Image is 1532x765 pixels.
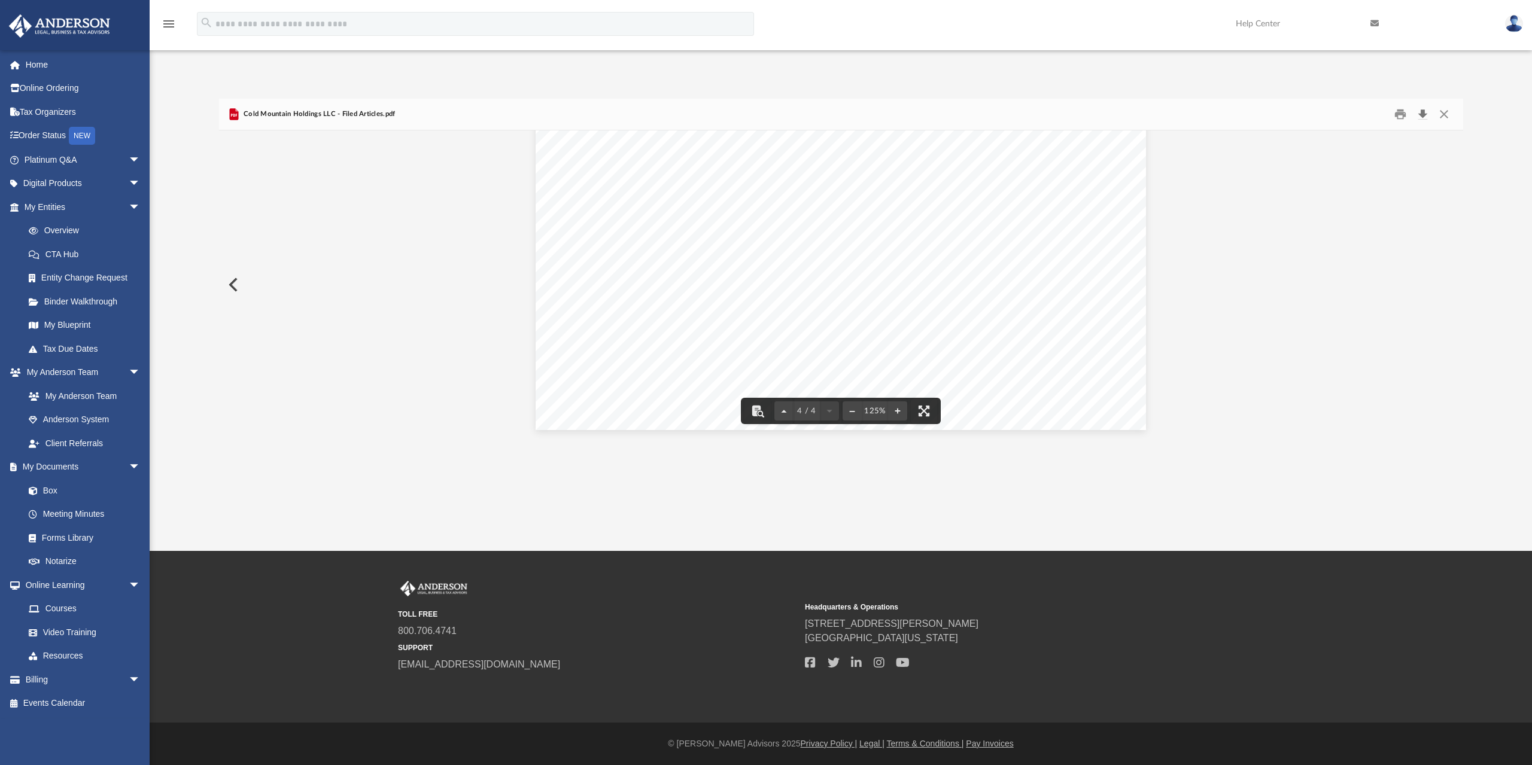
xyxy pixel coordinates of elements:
a: Platinum Q&Aarrow_drop_down [8,148,159,172]
span: [PERSON_NAME] [894,290,989,302]
a: CTA Hub [17,242,159,266]
a: My Blueprint [17,313,153,337]
button: Zoom out [843,398,862,424]
img: Anderson Advisors Platinum Portal [398,581,470,596]
button: Close [1433,105,1455,124]
a: Notarize [17,550,153,574]
a: Tax Organizers [8,100,159,124]
button: Print [1388,105,1412,124]
button: 4 / 4 [794,398,820,424]
a: Meeting Minutes [17,502,153,526]
a: Binder Walkthrough [17,289,159,313]
i: menu [162,17,176,31]
a: Online Ordering [8,77,159,100]
a: Box [17,478,147,502]
a: [EMAIL_ADDRESS][DOMAIN_NAME] [398,659,560,669]
span: Page 4 of 4 [1071,399,1122,409]
span: Cold Mountain Holdings LLC - Filed Articles.pdf [241,109,396,120]
img: User Pic [1505,15,1523,32]
a: My Anderson Teamarrow_drop_down [8,361,153,385]
button: Toggle findbar [744,398,771,424]
span: arrow_drop_down [129,361,153,385]
a: 800.706.4741 [398,626,457,636]
button: Download [1412,105,1434,124]
div: © [PERSON_NAME] Advisors 2025 [150,737,1532,750]
a: Anderson System [17,408,153,432]
a: Privacy Policy | [801,739,858,748]
a: Billingarrow_drop_down [8,668,159,691]
button: Zoom in [888,398,907,424]
div: Current zoom level [862,407,888,415]
a: Home [8,53,159,77]
div: Document Viewer [219,130,1463,439]
i: search [200,16,213,29]
small: Headquarters & Operations [805,602,1203,612]
a: Terms & Conditions | [887,739,964,748]
span: arrow_drop_down [129,455,153,480]
a: Overview [17,219,159,243]
div: Preview [219,99,1463,439]
span: Secretary of State [886,236,981,248]
a: Order StatusNEW [8,124,159,148]
span: 4 / 4 [794,407,820,415]
button: Previous page [774,398,794,424]
a: Digital Productsarrow_drop_down [8,172,159,196]
span: arrow_drop_down [129,195,153,220]
button: Previous File [219,268,245,301]
img: Anderson Advisors Platinum Portal [5,14,114,38]
small: TOLL FREE [398,609,797,620]
span: Filed Date: [DATE] [628,300,702,309]
a: [STREET_ADDRESS][PERSON_NAME] [805,618,978,629]
div: NEW [69,127,95,145]
a: My Documentsarrow_drop_down [8,455,153,479]
a: Courses [17,597,153,621]
button: Enter fullscreen [911,398,937,424]
div: File preview [219,130,1463,439]
a: menu [162,23,176,31]
a: Video Training [17,620,147,644]
a: Client Referrals [17,431,153,455]
span: arrow_drop_down [129,172,153,196]
a: Pay Invoices [966,739,1013,748]
a: Resources [17,644,153,668]
a: [GEOGRAPHIC_DATA][US_STATE] [805,633,958,643]
a: Tax Due Dates [17,337,159,361]
span: arrow_drop_down [129,573,153,598]
a: Events Calendar [8,691,159,715]
a: Online Learningarrow_drop_down [8,573,153,597]
span: Filed Online By: [899,270,969,281]
a: Legal | [859,739,884,748]
a: Entity Change Request [17,266,159,290]
span: arrow_drop_down [129,668,153,692]
a: My Anderson Team [17,384,147,408]
small: SUPPORT [398,642,797,653]
a: Forms Library [17,526,147,550]
span: arrow_drop_down [129,148,153,172]
span: on [DATE] [902,313,948,324]
a: My Entitiesarrow_drop_down [8,195,159,219]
